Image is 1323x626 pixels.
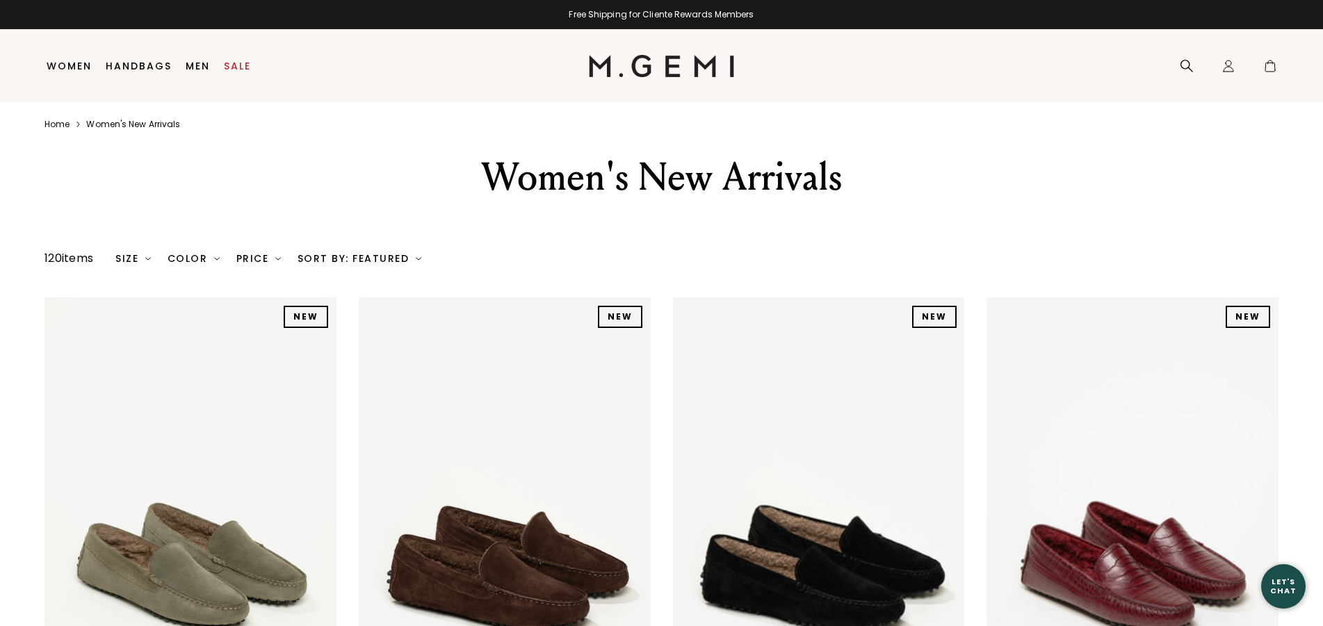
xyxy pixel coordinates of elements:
[115,253,151,264] div: Size
[416,256,421,261] img: chevron-down.svg
[589,55,734,77] img: M.Gemi
[86,119,180,130] a: Women's new arrivals
[214,256,220,261] img: chevron-down.svg
[421,152,903,202] div: Women's New Arrivals
[275,256,281,261] img: chevron-down.svg
[1261,577,1306,595] div: Let's Chat
[44,119,70,130] a: Home
[298,253,421,264] div: Sort By: Featured
[168,253,220,264] div: Color
[106,60,172,72] a: Handbags
[44,250,93,267] div: 120 items
[912,306,957,328] div: NEW
[236,253,281,264] div: Price
[186,60,210,72] a: Men
[224,60,251,72] a: Sale
[47,60,92,72] a: Women
[598,306,642,328] div: NEW
[284,306,328,328] div: NEW
[1226,306,1270,328] div: NEW
[145,256,151,261] img: chevron-down.svg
